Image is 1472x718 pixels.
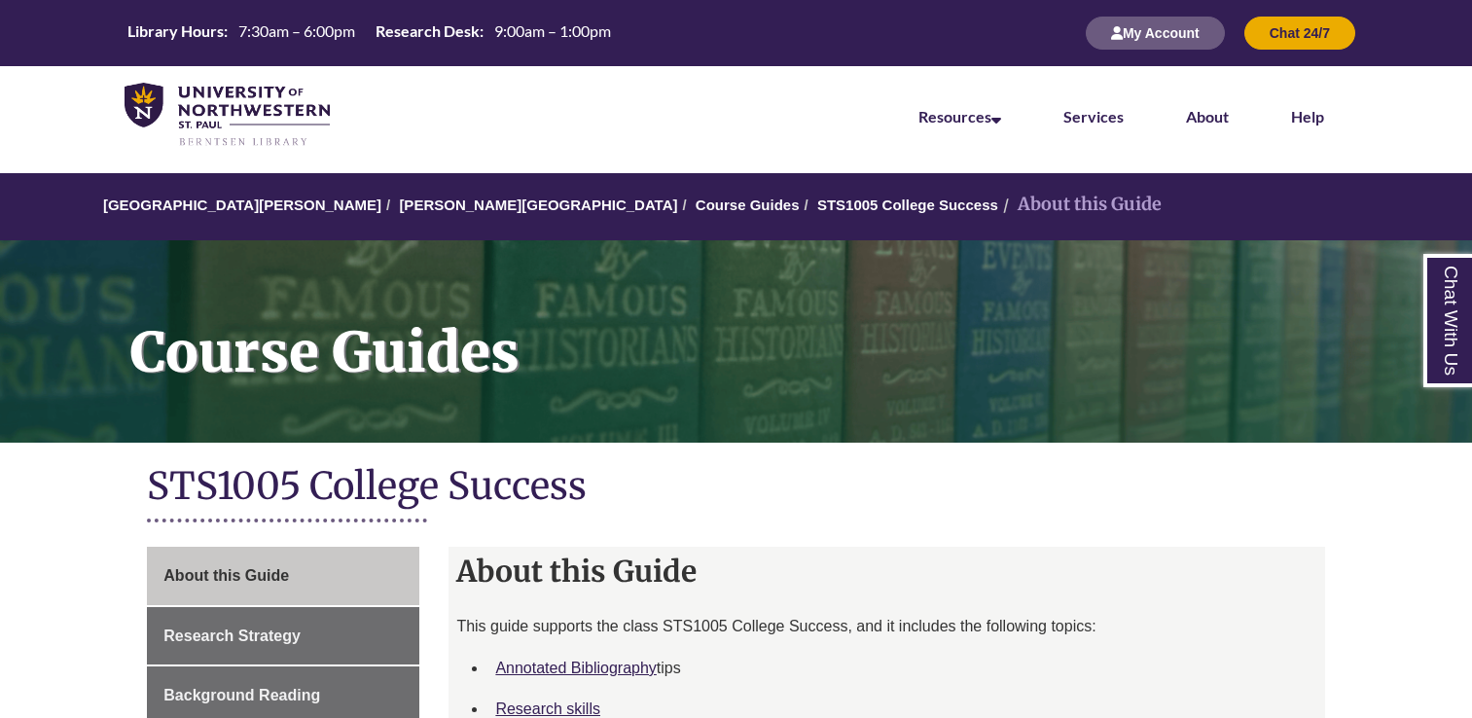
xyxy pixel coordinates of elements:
h2: About this Guide [449,547,1324,595]
span: Research Strategy [163,628,301,644]
span: 7:30am – 6:00pm [238,21,355,40]
a: [PERSON_NAME][GEOGRAPHIC_DATA] [399,197,677,213]
li: About this Guide [998,191,1162,219]
a: Research Strategy [147,607,419,665]
a: Help [1291,107,1324,126]
th: Library Hours: [120,20,231,42]
a: About this Guide [147,547,419,605]
a: Resources [918,107,1001,126]
button: Chat 24/7 [1244,17,1355,50]
a: [GEOGRAPHIC_DATA][PERSON_NAME] [103,197,381,213]
img: UNWSP Library Logo [125,83,330,148]
table: Hours Today [120,20,619,45]
p: This guide supports the class STS1005 College Success, and it includes the following topics: [456,615,1316,638]
span: Background Reading [163,687,320,703]
a: My Account [1086,24,1225,41]
span: About this Guide [163,567,289,584]
span: 9:00am – 1:00pm [494,21,611,40]
a: Annotated Bibliography [495,660,656,676]
a: Hours Today [120,20,619,47]
a: About [1186,107,1229,126]
h1: Course Guides [109,240,1472,417]
button: My Account [1086,17,1225,50]
a: Research skills [495,700,600,717]
li: tips [487,648,1316,689]
h1: STS1005 College Success [147,462,1324,514]
a: STS1005 College Success [817,197,998,213]
th: Research Desk: [368,20,486,42]
a: Chat 24/7 [1244,24,1355,41]
a: Services [1063,107,1124,126]
a: Course Guides [696,197,800,213]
